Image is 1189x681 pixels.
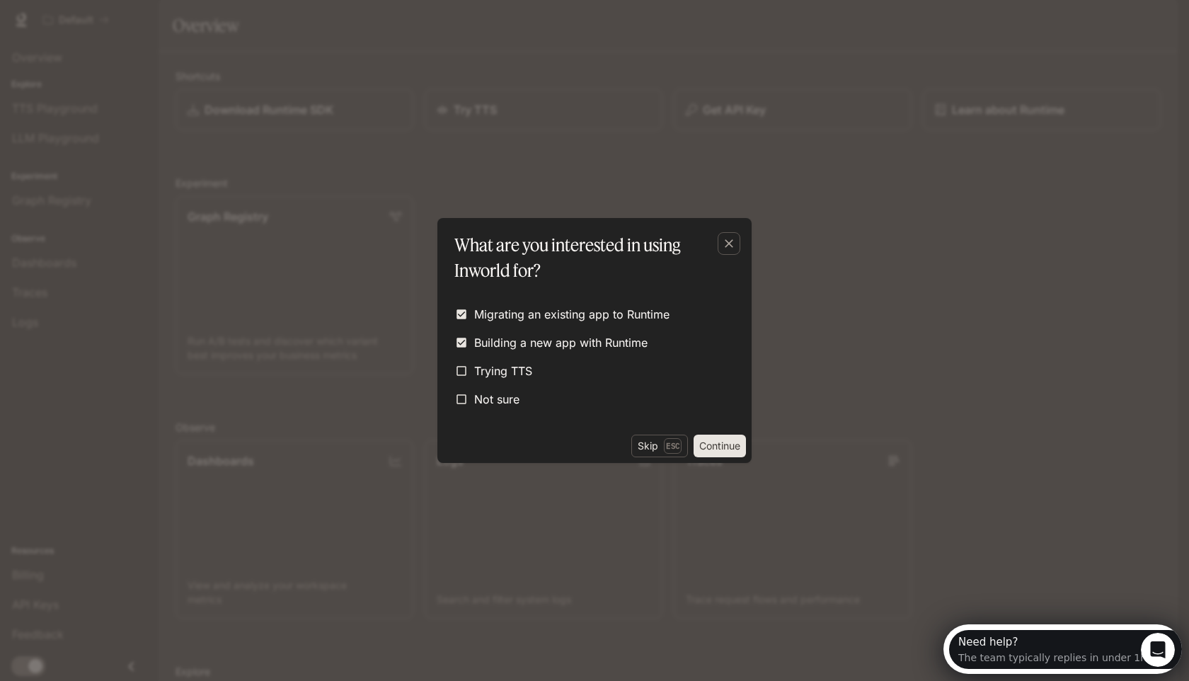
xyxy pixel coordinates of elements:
[664,438,682,454] p: Esc
[6,6,245,45] div: Open Intercom Messenger
[631,435,688,457] button: SkipEsc
[694,435,746,457] button: Continue
[474,334,648,351] span: Building a new app with Runtime
[474,306,670,323] span: Migrating an existing app to Runtime
[943,624,1182,674] iframe: Intercom live chat discovery launcher
[15,12,203,23] div: Need help?
[15,23,203,38] div: The team typically replies in under 1h
[454,232,729,283] p: What are you interested in using Inworld for?
[474,391,519,408] span: Not sure
[1141,633,1175,667] iframe: Intercom live chat
[474,362,532,379] span: Trying TTS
